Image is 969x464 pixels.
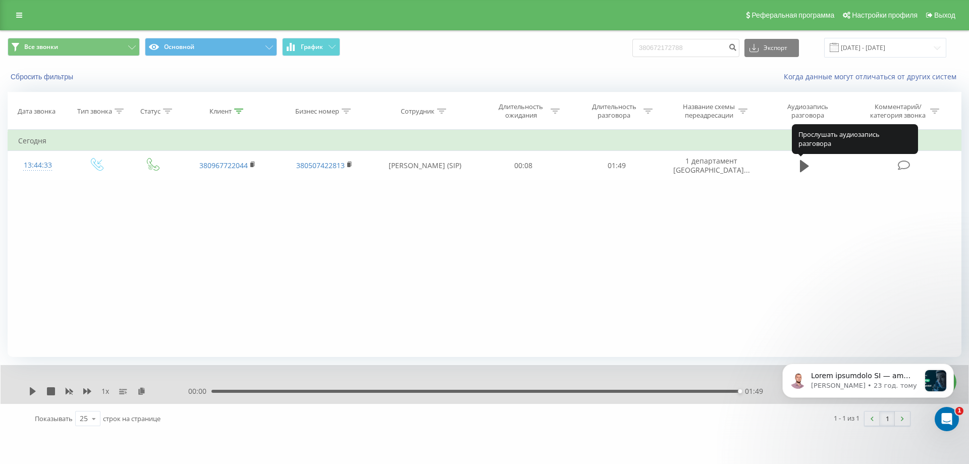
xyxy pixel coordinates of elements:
div: Дата звонка [18,107,56,116]
div: Длительность разговора [587,102,641,120]
div: Аудиозапись разговора [775,102,841,120]
button: Сбросить фильтры [8,72,78,81]
button: Основной [145,38,277,56]
span: 1 департамент [GEOGRAPHIC_DATA]... [673,156,750,175]
div: Сотрудник [401,107,435,116]
div: Accessibility label [738,389,742,393]
div: Название схемы переадресации [682,102,736,120]
td: Сегодня [8,131,961,151]
div: Бизнес номер [295,107,339,116]
span: строк на странице [103,414,160,423]
iframe: Intercom live chat [935,407,959,431]
td: 00:08 [477,151,570,180]
div: Комментарий/категория звонка [869,102,928,120]
a: 380967722044 [199,161,248,170]
span: Настройки профиля [852,11,918,19]
div: Клиент [209,107,232,116]
td: [PERSON_NAME] (SIP) [372,151,477,180]
div: Длительность ожидания [494,102,548,120]
div: Статус [140,107,160,116]
a: Когда данные могут отличаться от других систем [784,72,961,81]
div: 25 [80,414,88,424]
span: 1 [955,407,963,415]
button: Экспорт [744,39,799,57]
div: 13:44:33 [18,156,58,175]
span: Реферальная программа [751,11,834,19]
span: Выход [934,11,955,19]
a: 380507422813 [296,161,345,170]
span: График [301,43,323,50]
div: Тип звонка [77,107,112,116]
span: 00:00 [188,386,211,396]
span: Показывать [35,414,73,423]
iframe: Intercom notifications повідомлення [767,343,969,437]
button: График [282,38,340,56]
span: 01:49 [745,386,763,396]
span: 1 x [101,386,109,396]
div: Прослушать аудиозапись разговора [792,124,918,154]
input: Поиск по номеру [632,39,739,57]
td: 01:49 [570,151,663,180]
button: Все звонки [8,38,140,56]
span: Все звонки [24,43,58,51]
